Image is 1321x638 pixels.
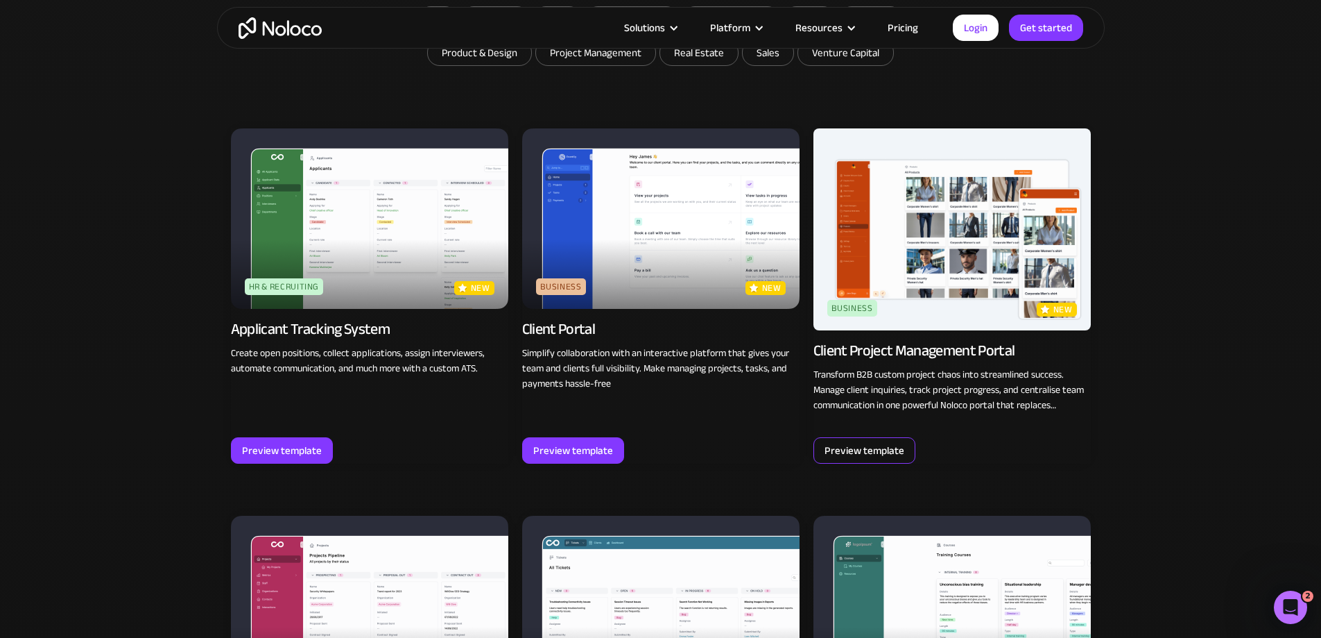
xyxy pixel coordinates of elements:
a: Pricing [870,19,935,37]
p: Simplify collaboration with an interactive platform that gives your team and clients full visibil... [522,346,800,392]
div: Business [536,278,586,295]
p: Transform B2B custom project chaos into streamlined success. Manage client inquiries, track proje... [813,367,1091,413]
p: new [762,281,782,295]
div: Client Project Management Portal [813,341,1015,360]
div: HR & Recruiting [245,278,324,295]
p: new [471,281,490,295]
div: Platform [693,19,778,37]
iframe: Intercom live chat [1274,591,1307,624]
div: Platform [710,19,750,37]
div: Resources [795,19,843,37]
span: 2 [1302,591,1313,602]
p: Create open positions, collect applications, assign interviewers, automate communication, and muc... [231,346,508,376]
a: Get started [1009,15,1083,41]
div: Preview template [824,442,904,460]
div: Applicant Tracking System [231,319,390,339]
a: HR & RecruitingnewApplicant Tracking SystemCreate open positions, collect applications, assign in... [231,128,508,464]
div: Solutions [624,19,665,37]
a: BusinessnewClient PortalSimplify collaboration with an interactive platform that gives your team ... [522,128,800,464]
a: home [239,17,322,39]
div: Client Portal [522,319,595,339]
div: Preview template [242,442,322,460]
a: BusinessnewClient Project Management PortalTransform B2B custom project chaos into streamlined su... [813,128,1091,464]
p: new [1053,303,1073,317]
a: Login [953,15,999,41]
div: Business [827,300,877,317]
div: Resources [778,19,870,37]
div: Preview template [533,442,613,460]
div: Solutions [607,19,693,37]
